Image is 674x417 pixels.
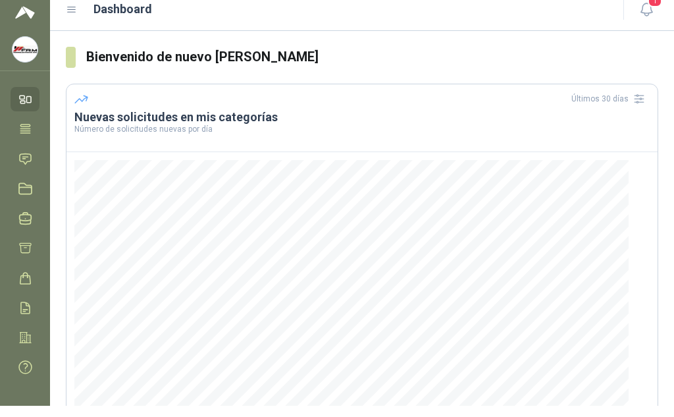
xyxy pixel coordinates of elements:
img: Logo peakr [15,5,35,20]
p: Número de solicitudes nuevas por día [74,125,650,133]
h3: Nuevas solicitudes en mis categorías [74,109,650,125]
div: Últimos 30 días [571,88,650,109]
img: Company Logo [13,37,38,62]
h3: Bienvenido de nuevo [PERSON_NAME] [86,47,658,67]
